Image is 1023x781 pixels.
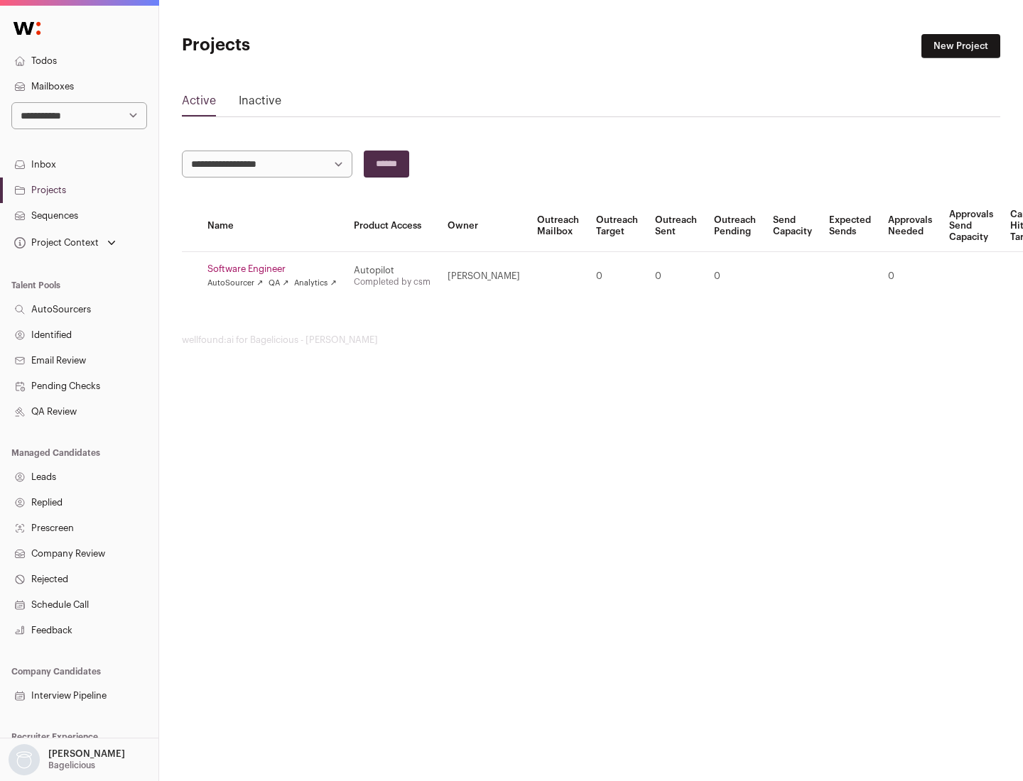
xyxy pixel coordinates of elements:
[207,278,263,289] a: AutoSourcer ↗
[588,252,646,301] td: 0
[9,744,40,775] img: nopic.png
[6,744,128,775] button: Open dropdown
[48,760,95,771] p: Bagelicious
[345,200,439,252] th: Product Access
[48,748,125,760] p: [PERSON_NAME]
[182,334,1000,346] footer: wellfound:ai for Bagelicious - [PERSON_NAME]
[239,92,281,115] a: Inactive
[764,200,821,252] th: Send Capacity
[207,263,337,275] a: Software Engineer
[588,200,646,252] th: Outreach Target
[646,200,705,252] th: Outreach Sent
[879,200,941,252] th: Approvals Needed
[354,265,431,276] div: Autopilot
[182,92,216,115] a: Active
[705,252,764,301] td: 0
[269,278,288,289] a: QA ↗
[879,252,941,301] td: 0
[354,278,431,286] a: Completed by csm
[11,233,119,253] button: Open dropdown
[294,278,336,289] a: Analytics ↗
[6,14,48,43] img: Wellfound
[821,200,879,252] th: Expected Sends
[11,237,99,248] div: Project Context
[199,200,345,252] th: Name
[439,252,529,301] td: [PERSON_NAME]
[646,252,705,301] td: 0
[182,34,455,57] h1: Projects
[439,200,529,252] th: Owner
[941,200,1002,252] th: Approvals Send Capacity
[705,200,764,252] th: Outreach Pending
[921,34,1000,58] a: New Project
[529,200,588,252] th: Outreach Mailbox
